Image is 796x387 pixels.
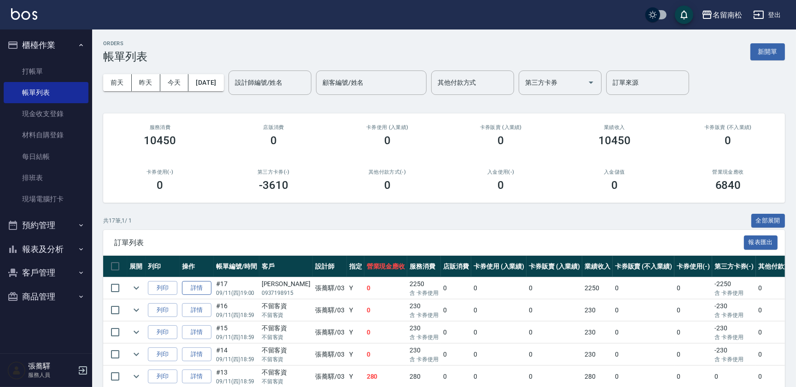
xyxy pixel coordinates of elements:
[441,277,471,299] td: 0
[582,299,613,321] td: 230
[712,256,756,277] th: 第三方卡券(-)
[182,369,211,384] a: 詳情
[228,124,320,130] h2: 店販消費
[674,277,712,299] td: 0
[4,82,88,103] a: 帳單列表
[407,277,441,299] td: 2250
[749,6,785,23] button: 登出
[714,355,754,364] p: 含 卡券使用
[182,303,211,317] a: 詳情
[364,277,408,299] td: 0
[214,299,259,321] td: #16
[103,41,147,47] h2: ORDERS
[214,277,259,299] td: #17
[582,322,613,343] td: 230
[180,256,214,277] th: 操作
[129,303,143,317] button: expand row
[262,311,310,319] p: 不留客資
[214,344,259,365] td: #14
[384,134,391,147] h3: 0
[714,289,754,297] p: 含 卡券使用
[127,256,146,277] th: 展開
[527,256,582,277] th: 卡券販賣 (入業績)
[216,355,257,364] p: 09/11 (四) 18:59
[4,146,88,167] a: 每日結帳
[364,344,408,365] td: 0
[157,179,163,192] h3: 0
[347,299,364,321] td: Y
[4,237,88,261] button: 報表及分析
[471,322,527,343] td: 0
[582,344,613,365] td: 230
[613,256,674,277] th: 卡券販賣 (不入業績)
[313,322,347,343] td: 張蕎驛 /03
[4,61,88,82] a: 打帳單
[103,50,147,63] h3: 帳單列表
[347,344,364,365] td: Y
[148,281,177,295] button: 列印
[410,333,439,341] p: 含 卡券使用
[744,235,778,250] button: 報表匯出
[698,6,746,24] button: 名留南松
[712,322,756,343] td: -230
[262,333,310,341] p: 不留客資
[262,346,310,355] div: 不留客資
[674,299,712,321] td: 0
[598,134,631,147] h3: 10450
[4,33,88,57] button: 櫃檯作業
[313,299,347,321] td: 張蕎驛 /03
[725,134,732,147] h3: 0
[129,281,143,295] button: expand row
[313,277,347,299] td: 張蕎驛 /03
[262,301,310,311] div: 不留客資
[148,369,177,384] button: 列印
[262,279,310,289] div: [PERSON_NAME]
[341,124,433,130] h2: 卡券使用 (入業績)
[750,43,785,60] button: 新開單
[129,369,143,383] button: expand row
[182,325,211,340] a: 詳情
[103,217,132,225] p: 共 17 筆, 1 / 1
[674,322,712,343] td: 0
[613,299,674,321] td: 0
[216,333,257,341] p: 09/11 (四) 18:59
[7,361,26,380] img: Person
[582,256,613,277] th: 業績收入
[471,277,527,299] td: 0
[407,344,441,365] td: 230
[216,289,257,297] p: 09/11 (四) 19:00
[582,277,613,299] td: 2250
[674,256,712,277] th: 卡券使用(-)
[4,167,88,188] a: 排班表
[407,322,441,343] td: 230
[347,322,364,343] td: Y
[441,299,471,321] td: 0
[471,256,527,277] th: 卡券使用 (入業績)
[675,6,693,24] button: save
[410,355,439,364] p: 含 卡券使用
[455,169,547,175] h2: 入金使用(-)
[341,169,433,175] h2: 其他付款方式(-)
[11,8,37,20] img: Logo
[4,188,88,210] a: 現場電腦打卡
[714,333,754,341] p: 含 卡券使用
[103,74,132,91] button: 前天
[584,75,598,90] button: Open
[613,344,674,365] td: 0
[410,289,439,297] p: 含 卡券使用
[313,256,347,277] th: 設計師
[4,285,88,309] button: 商品管理
[182,347,211,362] a: 詳情
[259,256,313,277] th: 客戶
[527,322,582,343] td: 0
[441,322,471,343] td: 0
[259,179,288,192] h3: -3610
[384,179,391,192] h3: 0
[148,303,177,317] button: 列印
[410,311,439,319] p: 含 卡券使用
[144,134,176,147] h3: 10450
[407,256,441,277] th: 服務消費
[569,169,661,175] h2: 入金儲值
[364,322,408,343] td: 0
[262,289,310,297] p: 0937198915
